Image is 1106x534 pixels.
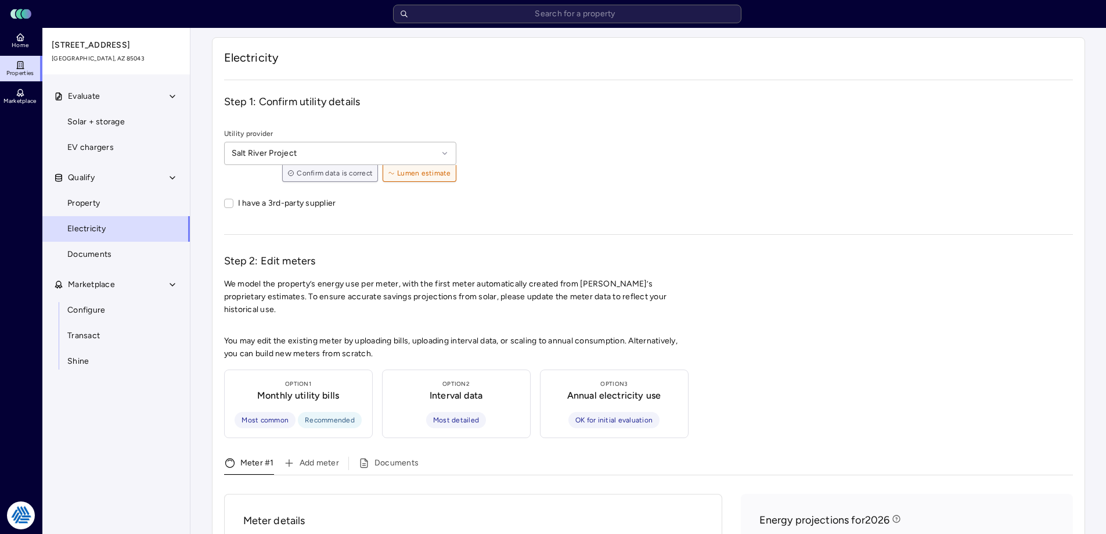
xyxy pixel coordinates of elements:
[67,116,125,128] span: Solar + storage
[224,370,373,438] button: Option1Monthly utility billsMost commonRecommended
[238,198,336,208] span: I have a 3rd-party supplier
[393,5,741,23] input: Search for a property
[68,278,115,291] span: Marketplace
[575,414,653,426] span: OK for initial evaluation
[257,389,339,403] span: Monthly utility bills
[540,370,689,438] button: Option3Annual electricity useOK for initial evaluation
[243,513,703,528] span: Meter details
[382,370,531,438] button: Option2Interval dataMost detailed
[242,414,289,426] span: Most common
[42,272,191,298] button: Marketplace
[67,355,89,368] span: Shine
[42,84,191,109] button: Evaluate
[224,279,667,314] span: We model the property’s energy use per meter, with the first meter automatically created from [PE...
[52,39,182,52] span: [STREET_ADDRESS]
[305,414,355,426] span: Recommended
[282,165,378,182] button: Confirm data is correct
[287,167,373,179] span: Confirm data is correct
[67,248,111,261] span: Documents
[224,456,274,475] button: Meter #1
[42,216,190,242] a: Electricity
[42,165,191,191] button: Qualify
[42,191,190,216] a: Property
[42,109,190,135] a: Solar + storage
[224,94,1073,109] h3: Step 1: Confirm utility details
[285,379,311,389] span: Option 1
[67,197,100,210] span: Property
[433,414,479,426] span: Most detailed
[42,135,190,160] a: EV chargers
[567,389,661,403] span: Annual electricity use
[600,379,627,389] span: Option 3
[358,457,419,475] button: Documents
[224,253,1073,268] h3: Step 2: Edit meters
[68,90,100,103] span: Evaluate
[67,223,106,235] span: Electricity
[224,335,689,360] span: You may edit the existing meter by uploading bills, uploading interval data, or scaling to annual...
[6,70,34,77] span: Properties
[224,128,456,139] label: Utility provider
[12,42,28,49] span: Home
[67,329,100,342] span: Transact
[68,171,95,184] span: Qualify
[759,513,890,528] span: Energy projections for 2026
[42,242,190,267] a: Documents
[42,349,190,374] a: Shine
[430,389,482,403] span: Interval data
[7,501,35,529] img: Tradition Energy
[67,141,114,154] span: EV chargers
[442,379,470,389] span: Option 2
[3,98,36,105] span: Marketplace
[388,167,451,179] span: Lumen estimate
[42,323,190,349] a: Transact
[52,54,182,63] span: [GEOGRAPHIC_DATA], AZ 85043
[283,457,339,475] button: Add meter
[42,298,190,323] a: Configure
[224,49,1073,66] h1: Electricity
[67,304,105,317] span: Configure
